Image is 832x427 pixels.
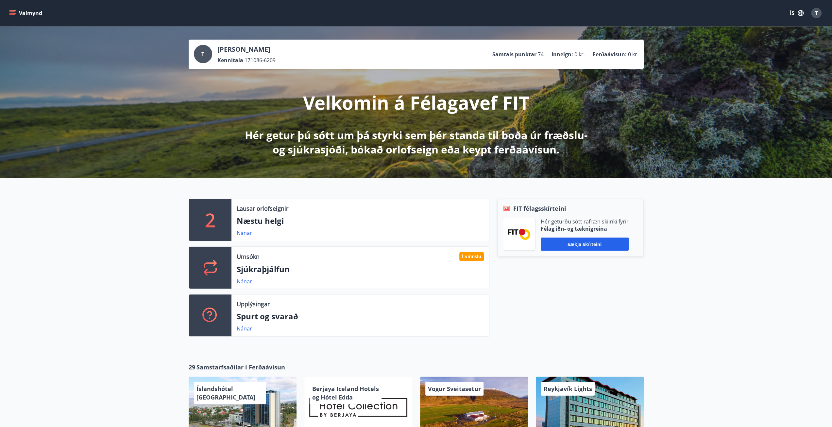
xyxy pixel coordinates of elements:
[552,51,573,58] p: Inneign :
[492,51,536,58] p: Samtals punktar
[245,57,276,64] span: 171086-6209
[513,204,566,213] span: FIT félagsskírteini
[237,311,484,322] p: Spurt og svarað
[217,57,243,64] p: Kennitala
[593,51,627,58] p: Ferðaávísun :
[196,385,255,401] span: Íslandshótel [GEOGRAPHIC_DATA]
[459,252,484,261] div: Í vinnslu
[237,264,484,275] p: Sjúkraþjálfun
[303,90,529,115] p: Velkomin á Félagavef FIT
[237,215,484,226] p: Næstu helgi
[205,207,215,232] p: 2
[508,229,530,240] img: FPQVkF9lTnNbbaRSFyT17YYeljoOGk5m51IhT0bO.png
[786,7,807,19] button: ÍS
[312,385,379,401] span: Berjaya Iceland Hotels og Hótel Edda
[237,278,252,285] a: Nánar
[628,51,638,58] span: 0 kr.
[544,385,592,393] span: Reykjavík Lights
[237,300,270,308] p: Upplýsingar
[217,45,276,54] p: [PERSON_NAME]
[237,229,252,237] a: Nánar
[808,5,824,21] button: T
[237,204,288,213] p: Lausar orlofseignir
[541,238,629,251] button: Sækja skírteini
[541,218,629,225] p: Hér geturðu sótt rafræn skilríki fyrir
[237,325,252,332] a: Nánar
[237,252,260,261] p: Umsókn
[244,128,589,157] p: Hér getur þú sótt um þá styrki sem þér standa til boða úr fræðslu- og sjúkrasjóði, bókað orlofsei...
[8,7,45,19] button: menu
[541,225,629,232] p: Félag iðn- og tæknigreina
[196,363,285,371] span: Samstarfsaðilar í Ferðaávísun
[538,51,544,58] span: 74
[574,51,585,58] span: 0 kr.
[815,9,818,17] span: T
[201,50,204,58] span: T
[189,363,195,371] span: 29
[428,385,481,393] span: Vogur Sveitasetur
